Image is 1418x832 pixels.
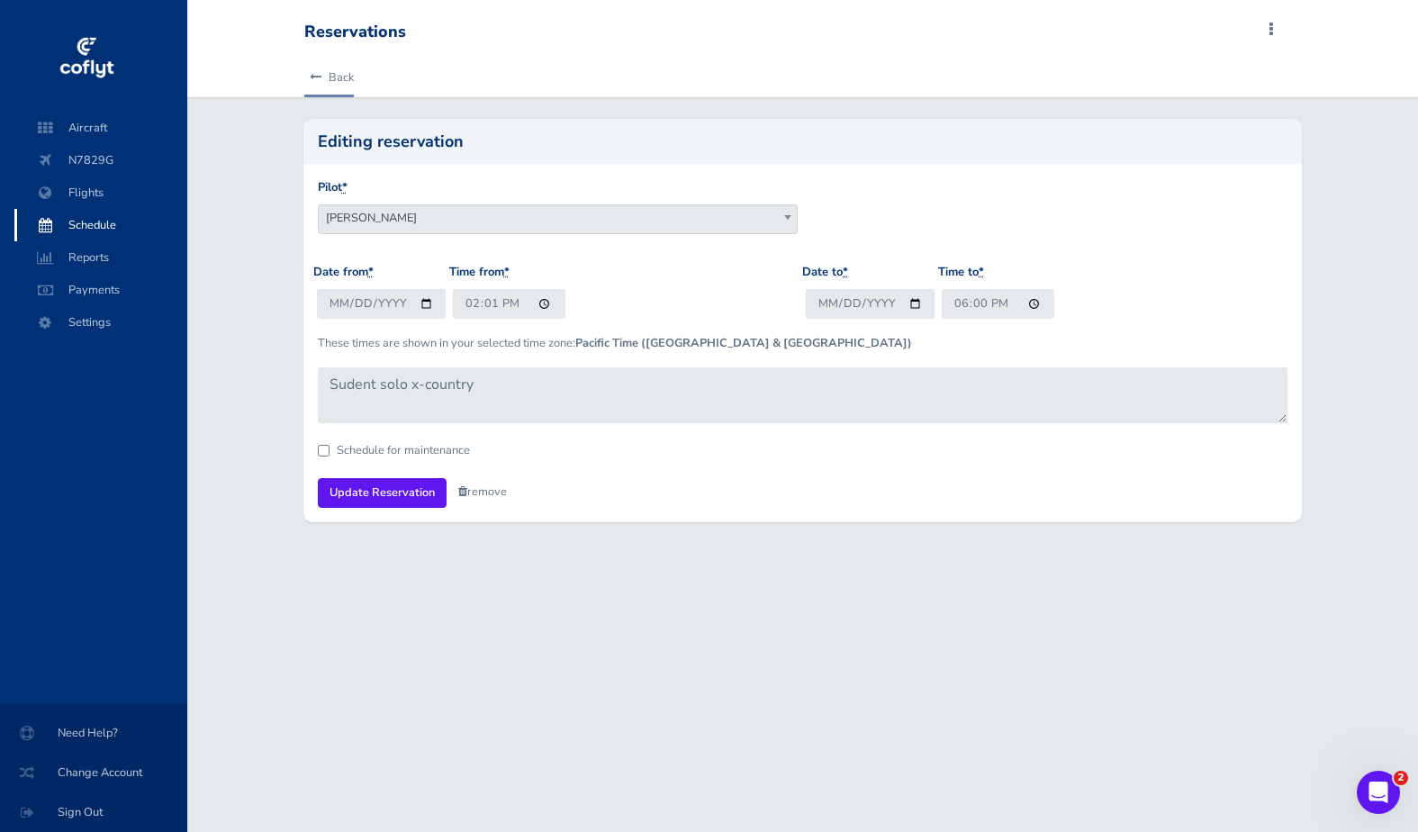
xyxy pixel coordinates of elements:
span: Sylvain Choquel [319,205,798,231]
span: Change Account [22,756,166,789]
span: Schedule [32,209,169,241]
iframe: Intercom live chat [1357,771,1400,814]
p: These times are shown in your selected time zone: [318,334,1287,352]
label: Time to [938,263,984,282]
input: Update Reservation [318,478,447,508]
span: Sign Out [22,796,166,828]
label: Schedule for maintenance [337,445,470,457]
span: N7829G [32,144,169,176]
span: Flights [32,176,169,209]
label: Date to [802,263,848,282]
abbr: required [843,264,848,280]
b: Pacific Time ([GEOGRAPHIC_DATA] & [GEOGRAPHIC_DATA]) [575,335,912,351]
span: 2 [1394,771,1408,785]
span: Payments [32,274,169,306]
span: Sylvain Choquel [318,204,799,234]
a: Back [304,58,354,97]
a: remove [458,484,507,500]
textarea: Sudent solo x-country [318,367,1287,423]
span: Reports [32,241,169,274]
img: coflyt logo [57,32,116,86]
abbr: required [979,264,984,280]
label: Pilot [318,178,348,197]
label: Time from [449,263,510,282]
abbr: required [368,264,374,280]
abbr: required [342,179,348,195]
div: Reservations [304,23,406,42]
abbr: required [504,264,510,280]
span: Aircraft [32,112,169,144]
h2: Editing reservation [318,133,1287,149]
span: Settings [32,306,169,339]
span: Need Help? [22,717,166,749]
label: Date from [313,263,374,282]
